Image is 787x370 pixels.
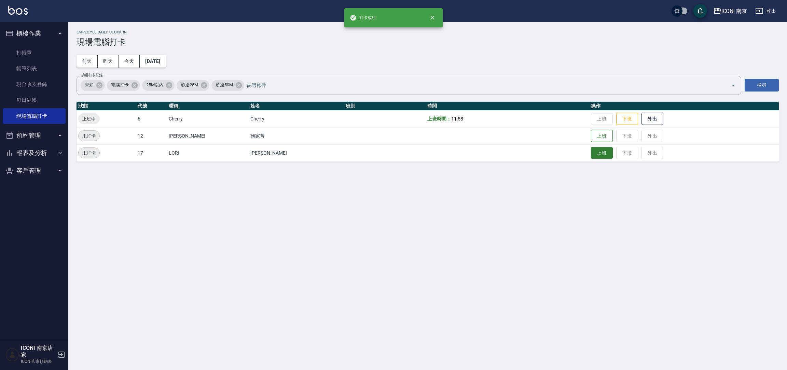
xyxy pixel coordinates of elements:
[3,162,66,180] button: 客戶管理
[3,76,66,92] a: 現金收支登錄
[107,80,140,91] div: 電腦打卡
[710,4,750,18] button: ICONI 南京
[167,102,249,111] th: 暱稱
[3,92,66,108] a: 每日結帳
[107,82,133,88] span: 電腦打卡
[249,110,344,127] td: Cherry
[167,127,249,144] td: [PERSON_NAME]
[136,110,167,127] td: 6
[693,4,707,18] button: save
[8,6,28,15] img: Logo
[81,73,103,78] label: 篩選打卡記錄
[591,130,613,142] button: 上班
[21,345,56,358] h5: ICONI 南京店家
[177,82,202,88] span: 超過25M
[77,55,98,68] button: 前天
[3,108,66,124] a: 現場電腦打卡
[249,102,344,111] th: 姓名
[98,55,119,68] button: 昨天
[119,55,140,68] button: 今天
[136,144,167,161] td: 17
[79,150,99,157] span: 未打卡
[721,7,747,15] div: ICONI 南京
[3,127,66,144] button: 預約管理
[3,144,66,162] button: 報表及分析
[77,30,779,34] h2: Employee Daily Clock In
[3,61,66,76] a: 帳單列表
[350,14,376,21] span: 打卡成功
[425,10,440,25] button: close
[3,45,66,61] a: 打帳單
[177,80,209,91] div: 超過25M
[140,55,166,68] button: [DATE]
[136,102,167,111] th: 代號
[753,5,779,17] button: 登出
[245,79,719,91] input: 篩選條件
[211,80,244,91] div: 超過50M
[641,113,663,125] button: 外出
[77,37,779,47] h3: 現場電腦打卡
[21,358,56,365] p: ICONI店家預約表
[728,80,739,91] button: Open
[81,82,98,88] span: 未知
[136,127,167,144] td: 12
[3,25,66,42] button: 櫃檯作業
[81,80,105,91] div: 未知
[5,348,19,361] img: Person
[142,82,168,88] span: 25M以內
[167,110,249,127] td: Cherry
[142,80,175,91] div: 25M以內
[249,144,344,161] td: [PERSON_NAME]
[78,115,100,123] span: 上班中
[211,82,237,88] span: 超過50M
[77,102,136,111] th: 狀態
[249,127,344,144] td: 施家菁
[745,79,779,91] button: 搜尋
[426,102,589,111] th: 時間
[79,132,99,140] span: 未打卡
[451,116,463,122] span: 11:58
[591,147,613,159] button: 上班
[589,102,779,111] th: 操作
[167,144,249,161] td: LORI
[344,102,426,111] th: 班別
[427,116,451,122] b: 上班時間：
[616,113,638,125] button: 下班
